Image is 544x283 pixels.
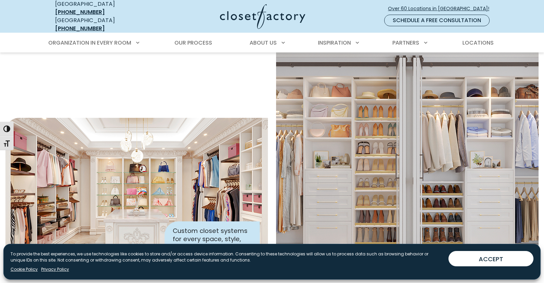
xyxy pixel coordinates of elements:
span: About Us [250,39,277,47]
a: Cookie Policy [11,266,38,272]
span: Inspiration [318,39,351,47]
a: Over 60 Locations in [GEOGRAPHIC_DATA]! [388,3,495,15]
div: Custom closet systems for every space, style, and budget [165,221,260,256]
div: [GEOGRAPHIC_DATA] [55,16,154,33]
a: [PHONE_NUMBER] [55,8,105,16]
span: Partners [392,39,419,47]
a: Schedule a Free Consultation [384,15,490,26]
p: To provide the best experiences, we use technologies like cookies to store and/or access device i... [11,251,443,263]
span: Our Process [174,39,212,47]
span: Organization in Every Room [48,39,131,47]
nav: Primary Menu [44,33,500,52]
img: Closet Factory Logo [220,4,305,29]
a: [PHONE_NUMBER] [55,25,105,32]
span: Locations [462,39,494,47]
span: Over 60 Locations in [GEOGRAPHIC_DATA]! [388,5,495,12]
button: ACCEPT [448,251,533,266]
img: Closet Factory designed closet [5,118,268,264]
a: Privacy Policy [41,266,69,272]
